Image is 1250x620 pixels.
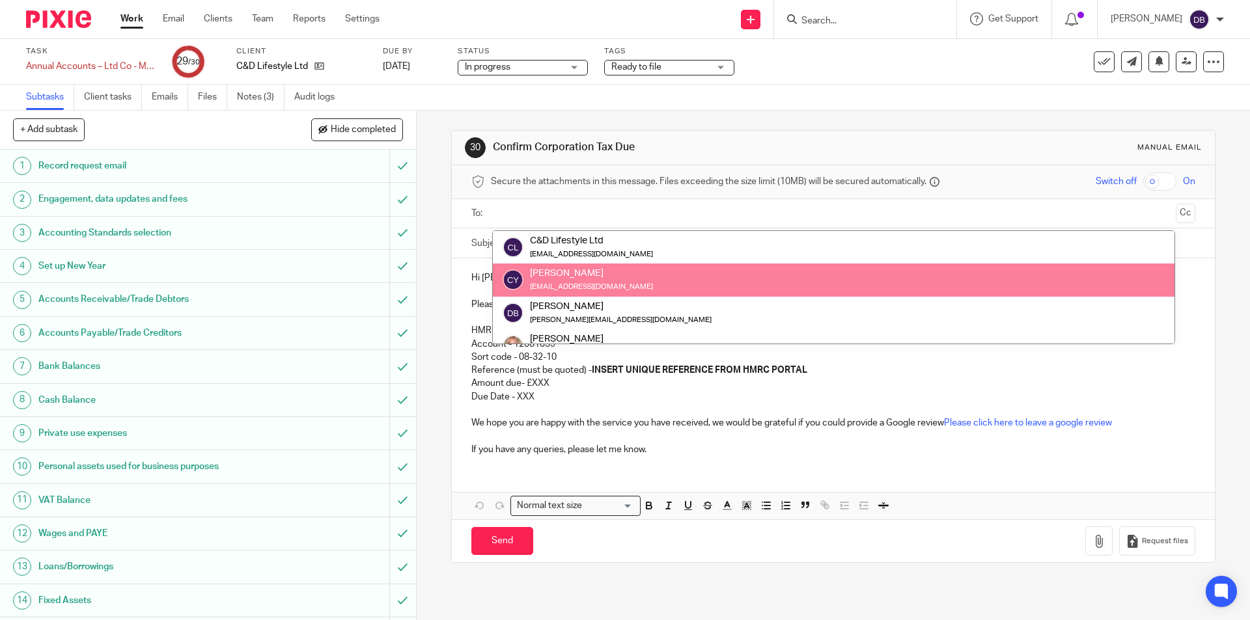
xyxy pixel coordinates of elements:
[383,62,410,71] span: [DATE]
[152,85,188,110] a: Emails
[120,12,143,25] a: Work
[465,62,510,72] span: In progress
[530,250,653,258] small: [EMAIL_ADDRESS][DOMAIN_NAME]
[13,157,31,175] div: 1
[1119,526,1195,556] button: Request files
[530,299,712,312] div: [PERSON_NAME]
[176,54,200,69] div: 29
[38,491,264,510] h1: VAT Balance
[471,364,1195,377] p: Reference (must be quoted) -
[592,366,807,375] strong: INSERT UNIQUE REFERENCE FROM HMRC PORTAL
[503,269,523,290] img: svg%3E
[13,357,31,375] div: 7
[13,424,31,442] div: 9
[13,191,31,209] div: 2
[471,207,486,220] label: To:
[293,12,326,25] a: Reports
[493,141,861,154] h1: Confirm Corporation Tax Due
[471,377,1195,390] p: Amount due- £XXX
[84,85,142,110] a: Client tasks
[1176,204,1195,223] button: Cc
[13,257,31,275] div: 4
[237,85,285,110] a: Notes (3)
[294,85,344,110] a: Audit logs
[38,524,264,543] h1: Wages and PAYE
[38,357,264,376] h1: Bank Balances
[38,591,264,610] h1: Fixed Assets
[26,60,156,73] div: Annual Accounts – Ltd Co - Manual
[26,85,74,110] a: Subtasks
[530,267,653,280] div: [PERSON_NAME]
[236,60,308,73] p: C&D Lifestyle Ltd
[13,324,31,342] div: 6
[198,85,227,110] a: Files
[38,290,264,309] h1: Accounts Receivable/Trade Debtors
[38,457,264,476] h1: Personal assets used for business purposes
[530,316,712,323] small: [PERSON_NAME][EMAIL_ADDRESS][DOMAIN_NAME]
[988,14,1038,23] span: Get Support
[471,338,1195,351] p: Account - 12001039
[311,118,403,141] button: Hide completed
[1189,9,1210,30] img: svg%3E
[13,457,31,476] div: 10
[944,418,1112,427] a: Please click here to leave a google review
[604,46,734,57] label: Tags
[13,118,85,141] button: + Add subtask
[26,46,156,57] label: Task
[471,324,1195,337] p: HMRC
[471,443,1195,456] p: If you have any queries, please let me know.
[471,298,1195,311] p: Please see details below for Corporation tax due:
[1096,175,1137,188] span: Switch off
[236,46,367,57] label: Client
[13,224,31,242] div: 3
[1183,175,1195,188] span: On
[26,10,91,28] img: Pixie
[13,558,31,576] div: 13
[13,291,31,309] div: 5
[471,390,1195,403] p: Due Date - XXX
[38,557,264,576] h1: Loans/Borrowings
[530,234,653,247] div: C&D Lifestyle Ltd
[471,351,1195,364] p: Sort code - 08-32-10
[611,62,661,72] span: Ready to file
[38,189,264,209] h1: Engagement, data updates and fees
[465,137,486,158] div: 30
[503,237,523,258] img: svg%3E
[38,424,264,443] h1: Private use expenses
[1137,142,1202,153] div: Manual email
[471,416,1195,429] p: We hope you are happy with the service you have received, we would be grateful if you could provi...
[331,125,396,135] span: Hide completed
[471,271,1195,284] p: Hi [PERSON_NAME]
[800,16,917,27] input: Search
[530,283,653,290] small: [EMAIL_ADDRESS][DOMAIN_NAME]
[530,332,712,345] div: [PERSON_NAME]
[38,323,264,343] h1: Accounts Payable/Trade Creditors
[458,46,588,57] label: Status
[163,12,184,25] a: Email
[188,59,200,66] small: /30
[1111,12,1182,25] p: [PERSON_NAME]
[38,223,264,243] h1: Accounting Standards selection
[38,156,264,176] h1: Record request email
[514,499,585,513] span: Normal text size
[1142,536,1188,546] span: Request files
[38,256,264,276] h1: Set up New Year
[510,496,641,516] div: Search for option
[503,303,523,323] img: svg%3E
[13,524,31,543] div: 12
[38,390,264,410] h1: Cash Balance
[471,527,533,555] input: Send
[383,46,441,57] label: Due by
[586,499,633,513] input: Search for option
[13,591,31,610] div: 14
[503,335,523,356] img: SJ.jpg
[491,175,926,188] span: Secure the attachments in this message. Files exceeding the size limit (10MB) will be secured aut...
[345,12,380,25] a: Settings
[13,491,31,509] div: 11
[204,12,232,25] a: Clients
[252,12,273,25] a: Team
[471,237,505,250] label: Subject:
[13,391,31,409] div: 8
